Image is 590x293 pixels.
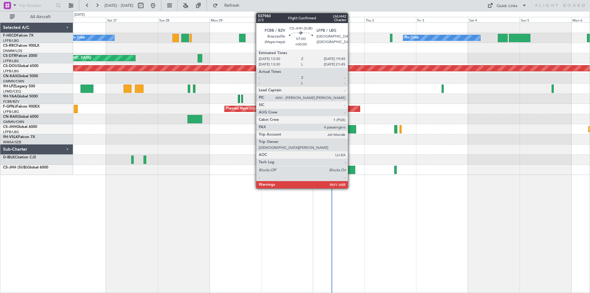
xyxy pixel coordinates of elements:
span: CS-DOU [3,64,18,68]
div: Sun 5 [520,17,571,22]
a: 9H-LPZLegacy 500 [3,85,35,88]
span: CN-RAK [3,115,18,119]
a: F-GPNJFalcon 900EX [3,105,40,109]
button: All Aircraft [7,12,67,22]
div: No Crew [71,33,85,42]
input: Trip Number [19,1,54,10]
a: GMMN/CMN [3,79,24,84]
a: CS-RRCFalcon 900LX [3,44,39,48]
a: FCBB/BZV [3,99,19,104]
div: Sat 4 [468,17,520,22]
span: [DATE] - [DATE] [104,3,133,8]
a: DNMM/LOS [3,49,22,53]
div: Fri 26 [54,17,106,22]
a: LFPB/LBG [3,130,19,134]
span: CS-JHH (SUB) [3,166,27,169]
a: LFPB/LBG [3,38,19,43]
div: Sat 27 [106,17,158,22]
span: CS-DTR [3,54,16,58]
a: CS-JHH (SUB)Global 6000 [3,166,48,169]
div: Mon 29 [210,17,261,22]
div: [DATE] [74,12,85,18]
a: F-HECDFalcon 7X [3,34,33,38]
a: CS-JHHGlobal 6000 [3,125,37,129]
span: F-GPNJ [3,105,16,109]
div: Fri 3 [416,17,468,22]
span: Refresh [219,3,245,8]
span: 9H-VSLK [3,135,18,139]
div: Tue 30 [261,17,313,22]
a: LFPB/LBG [3,109,19,114]
a: CN-RAKGlobal 6000 [3,115,38,119]
a: D-IBLKCitation CJ2 [3,156,36,159]
div: Thu 2 [364,17,416,22]
span: D-IBLK [3,156,15,159]
span: CS-JHH [3,125,16,129]
div: Sun 28 [158,17,210,22]
button: Quick Links [484,1,530,10]
a: WMSA/SZB [3,140,21,145]
div: Quick Links [497,3,517,9]
a: 9H-YAAGlobal 5000 [3,95,38,98]
button: Refresh [210,1,247,10]
span: All Aircraft [16,15,65,19]
span: F-HECD [3,34,17,38]
a: LFMD/CEQ [3,89,21,94]
div: [DATE] [314,12,324,18]
a: LFPB/LBG [3,69,19,73]
a: 9H-VSLKFalcon 7X [3,135,35,139]
div: Wed 1 [313,17,364,22]
span: CS-RRC [3,44,16,48]
span: 9H-LPZ [3,85,15,88]
a: CS-DTRFalcon 2000 [3,54,37,58]
div: No Crew [405,33,419,42]
a: LFPB/LBG [3,59,19,63]
a: GMMN/CMN [3,120,24,124]
div: Planned Maint [GEOGRAPHIC_DATA] ([GEOGRAPHIC_DATA]) [226,104,323,113]
a: CS-DOUGlobal 6500 [3,64,38,68]
span: 9H-YAA [3,95,17,98]
a: CN-KASGlobal 5000 [3,74,38,78]
span: CN-KAS [3,74,17,78]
